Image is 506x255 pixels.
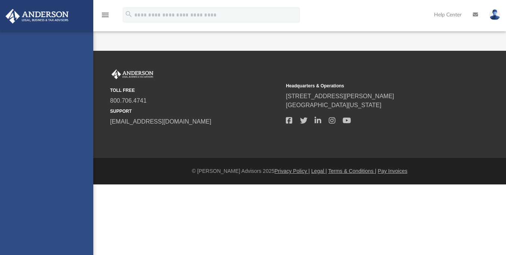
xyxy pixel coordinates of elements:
small: TOLL FREE [110,87,281,94]
a: 800.706.4741 [110,97,147,104]
div: © [PERSON_NAME] Advisors 2025 [93,167,506,175]
a: menu [101,14,110,19]
a: [EMAIL_ADDRESS][DOMAIN_NAME] [110,118,211,125]
a: [GEOGRAPHIC_DATA][US_STATE] [286,102,381,108]
i: menu [101,10,110,19]
a: Privacy Policy | [275,168,310,174]
i: search [125,10,133,18]
a: [STREET_ADDRESS][PERSON_NAME] [286,93,394,99]
a: Legal | [311,168,327,174]
a: Terms & Conditions | [328,168,377,174]
small: Headquarters & Operations [286,83,456,89]
img: Anderson Advisors Platinum Portal [110,69,155,79]
small: SUPPORT [110,108,281,115]
img: Anderson Advisors Platinum Portal [3,9,71,24]
img: User Pic [489,9,500,20]
a: Pay Invoices [378,168,407,174]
